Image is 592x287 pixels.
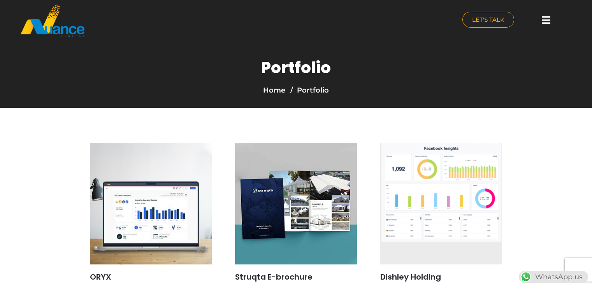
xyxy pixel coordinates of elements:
a: LET'S TALK [462,12,514,28]
a: WhatsAppWhatsApp us [519,273,588,281]
h1: Portfolio [261,58,331,77]
a: Home [263,86,285,94]
img: WhatsApp [520,271,532,283]
span: LET'S TALK [472,17,504,23]
a: Struqta E-brochure [235,271,313,282]
div: WhatsApp us [519,271,588,283]
img: nuance-qatar_logo [20,4,85,38]
a: ORYX [90,271,111,282]
li: Portfolio [288,85,329,96]
a: Dishley Holding [380,271,441,282]
a: nuance-qatar_logo [20,4,292,38]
